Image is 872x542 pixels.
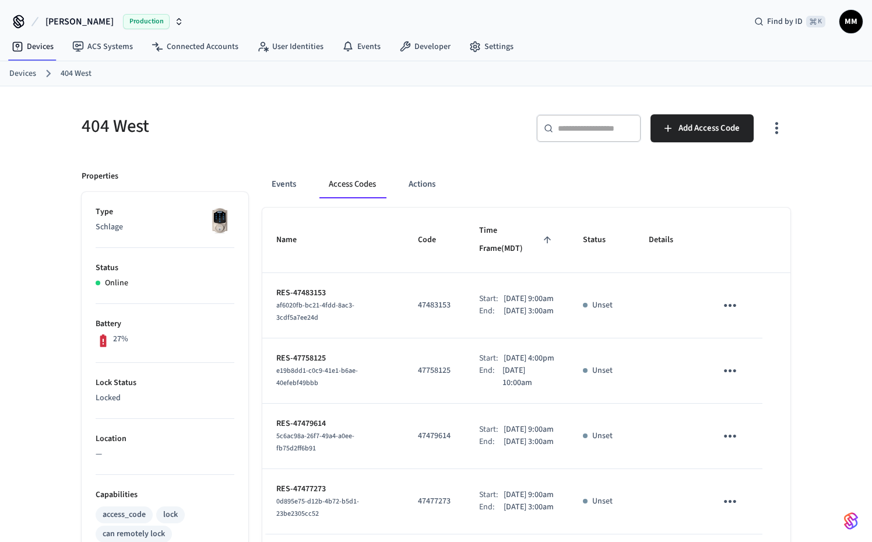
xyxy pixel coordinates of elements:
a: Settings [460,36,523,57]
div: End: [479,365,502,389]
a: 404 West [61,68,92,80]
p: Unset [592,430,613,442]
table: sticky table [262,208,790,534]
p: Unset [592,495,613,508]
div: can remotely lock [103,528,165,540]
button: MM [839,10,863,33]
span: Production [123,14,170,29]
p: Location [96,433,234,445]
span: 5c6ac98a-26f7-49a4-a0ee-fb75d2ff6b91 [276,431,354,453]
div: Start: [479,489,504,501]
button: Events [262,170,305,198]
div: End: [479,436,504,448]
a: Devices [9,68,36,80]
p: [DATE] 4:00pm [504,352,554,365]
div: End: [479,305,504,317]
button: Actions [399,170,445,198]
button: Access Codes [319,170,385,198]
p: [DATE] 3:00am [504,305,554,317]
a: Connected Accounts [142,36,248,57]
div: Start: [479,352,504,365]
p: Battery [96,318,234,330]
span: Time Frame(MDT) [479,222,555,258]
span: af6020fb-bc21-4fdd-8ac3-3cdf5a7ee24d [276,300,354,323]
span: Status [583,231,621,249]
span: Name [276,231,312,249]
a: User Identities [248,36,333,57]
p: [DATE] 9:00am [504,489,554,501]
p: Properties [82,170,118,183]
div: Find by ID⌘ K [745,11,835,32]
button: Add Access Code [651,114,754,142]
div: access_code [103,509,146,521]
p: Unset [592,299,613,312]
span: 0d895e75-d12b-4b72-b5d1-23be2305cc52 [276,496,359,519]
p: 47477273 [418,495,451,508]
div: ant example [262,170,790,198]
span: Details [649,231,688,249]
p: [DATE] 10:00am [502,365,555,389]
p: RES-47758125 [276,352,390,365]
span: MM [841,11,862,32]
p: RES-47477273 [276,483,390,495]
p: RES-47483153 [276,287,390,299]
span: [PERSON_NAME] [45,15,114,29]
img: Schlage Sense Smart Deadbolt with Camelot Trim, Front [205,206,234,235]
p: 47758125 [418,365,451,377]
p: Unset [592,365,613,377]
div: Start: [479,293,504,305]
img: SeamLogoGradient.69752ec5.svg [844,512,858,530]
p: Schlage [96,221,234,233]
p: 47483153 [418,299,451,312]
a: ACS Systems [63,36,142,57]
div: End: [479,501,504,513]
span: Find by ID [767,16,803,27]
h5: 404 West [82,114,429,138]
p: Lock Status [96,377,234,389]
span: Code [418,231,451,249]
span: Add Access Code [678,121,740,136]
p: Status [96,262,234,274]
div: Start: [479,424,504,436]
p: Capabilities [96,489,234,501]
a: Events [333,36,390,57]
p: RES-47479614 [276,418,390,430]
p: [DATE] 9:00am [504,293,554,305]
p: Type [96,206,234,218]
a: Devices [2,36,63,57]
span: ⌘ K [806,16,825,27]
p: [DATE] 3:00am [504,501,554,513]
p: [DATE] 3:00am [504,436,554,448]
p: Online [105,277,128,289]
a: Developer [390,36,460,57]
p: — [96,448,234,460]
p: 27% [113,333,128,345]
p: [DATE] 9:00am [504,424,554,436]
div: lock [163,509,178,521]
p: Locked [96,392,234,404]
p: 47479614 [418,430,451,442]
span: e19b8dd1-c0c9-41e1-b6ae-40efebf49bbb [276,366,358,388]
